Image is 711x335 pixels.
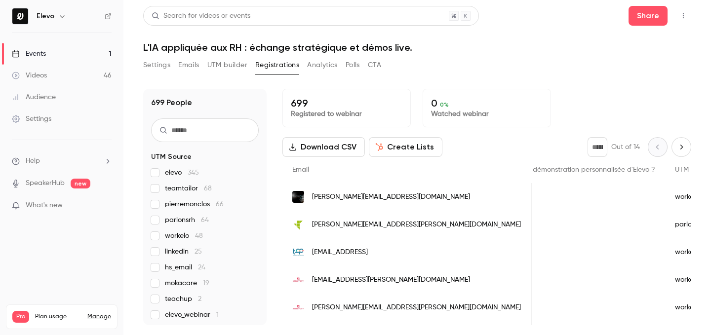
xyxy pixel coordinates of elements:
h1: 699 People [151,97,192,109]
span: Help [26,156,40,166]
h6: Elevo [37,11,54,21]
button: Registrations [255,57,299,73]
span: Pro [12,311,29,323]
li: help-dropdown-opener [12,156,112,166]
button: Polls [346,57,360,73]
span: elevo [165,168,199,178]
img: appartcity.com [292,301,304,313]
span: Email [292,166,309,173]
img: Elevo [12,8,28,24]
span: Souhaitez-vous une démonstration personnalisée d'Elevo ? [468,166,655,173]
a: SpeakerHub [26,178,65,188]
span: [EMAIL_ADDRESS] [312,247,368,258]
span: hs_email [165,262,205,272]
span: [PERSON_NAME][EMAIL_ADDRESS][PERSON_NAME][DOMAIN_NAME] [312,302,521,313]
p: 699 [291,97,402,109]
span: mokacare [165,278,209,288]
button: Share [629,6,668,26]
span: linkedin [165,247,202,257]
img: top-turnover.ai [292,246,304,258]
span: UTM Source [151,152,192,162]
span: 1 [216,311,219,318]
p: Watched webinar [431,109,543,119]
button: Analytics [307,57,338,73]
div: Search for videos or events [152,11,250,21]
span: elevo_webinar [165,310,219,320]
button: Create Lists [369,137,442,157]
span: teachup [165,294,201,304]
span: 24 [198,264,205,271]
span: 19 [203,280,209,287]
span: [PERSON_NAME][EMAIL_ADDRESS][PERSON_NAME][DOMAIN_NAME] [312,220,521,230]
img: aznetwork.eu [292,219,304,230]
button: CTA [368,57,381,73]
span: 0 % [440,101,449,108]
div: Events [12,49,46,59]
button: Next page [671,137,691,157]
span: What's new [26,200,63,211]
img: ananke.eu [292,191,304,203]
button: Settings [143,57,170,73]
button: UTM builder [207,57,247,73]
span: Plan usage [35,313,81,321]
span: pierremonclos [165,199,224,209]
span: 48 [195,232,203,239]
span: parlonsrh [165,215,209,225]
span: 25 [195,248,202,255]
span: 66 [216,201,224,208]
p: 0 [431,97,543,109]
div: Videos [12,71,47,80]
span: 2 [198,296,201,302]
h1: L'IA appliquée aux RH : échange stratégique et démos live. [143,41,691,53]
span: [EMAIL_ADDRESS][PERSON_NAME][DOMAIN_NAME] [312,275,470,285]
span: 68 [204,185,212,192]
span: [PERSON_NAME][EMAIL_ADDRESS][DOMAIN_NAME] [312,192,470,202]
div: Audience [12,92,56,102]
div: Settings [12,114,51,124]
button: Emails [178,57,199,73]
p: Out of 14 [611,142,640,152]
button: Download CSV [282,137,365,157]
span: 64 [201,217,209,223]
span: 345 [188,169,199,176]
span: teamtailor [165,184,212,193]
p: Registered to webinar [291,109,402,119]
span: workelo [165,231,203,241]
img: appartcity.com [292,274,304,286]
span: new [71,179,90,188]
a: Manage [87,313,111,321]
